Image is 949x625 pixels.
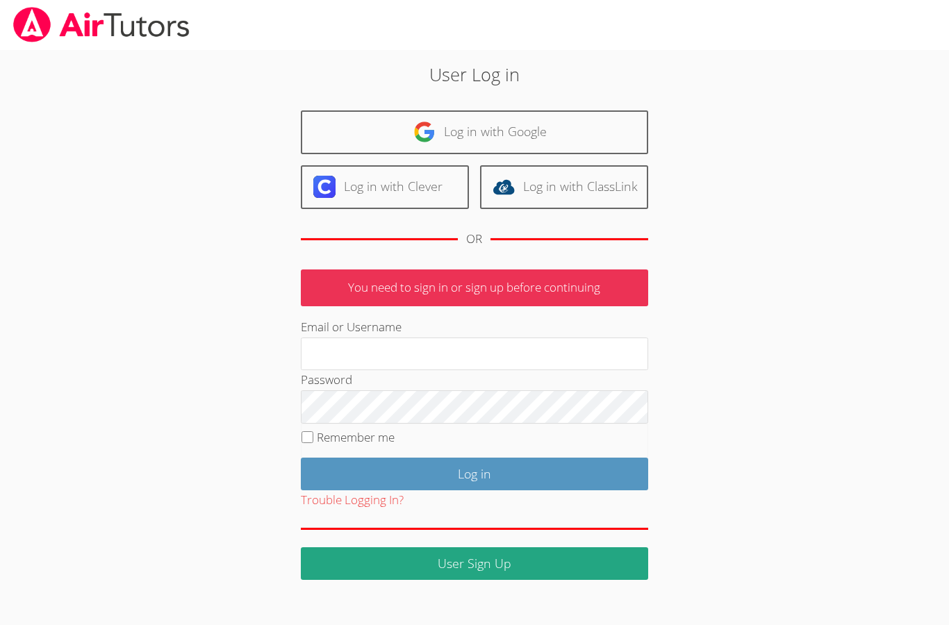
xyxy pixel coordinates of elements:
[480,165,648,209] a: Log in with ClassLink
[301,490,404,510] button: Trouble Logging In?
[466,229,482,249] div: OR
[493,176,515,198] img: classlink-logo-d6bb404cc1216ec64c9a2012d9dc4662098be43eaf13dc465df04b49fa7ab582.svg
[301,110,648,154] a: Log in with Google
[301,547,648,580] a: User Sign Up
[301,269,648,306] p: You need to sign in or sign up before continuing
[413,121,436,143] img: google-logo-50288ca7cdecda66e5e0955fdab243c47b7ad437acaf1139b6f446037453330a.svg
[301,372,352,387] label: Password
[12,7,191,42] img: airtutors_banner-c4298cdbf04f3fff15de1276eac7730deb9818008684d7c2e4769d2f7ddbe033.png
[317,429,395,445] label: Remember me
[301,458,648,490] input: Log in
[301,319,402,335] label: Email or Username
[313,176,336,198] img: clever-logo-6eab21bc6e7a338710f1a6ff85c0baf02591cd810cc4098c63d3a4b26e2feb20.svg
[218,61,731,87] h2: User Log in
[301,165,469,209] a: Log in with Clever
